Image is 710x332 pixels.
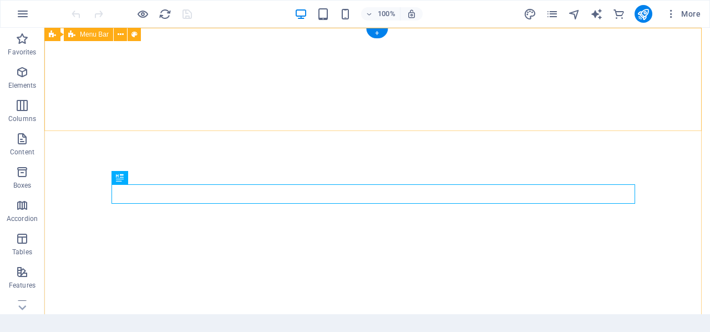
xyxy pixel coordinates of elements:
button: More [661,5,705,23]
button: publish [635,5,652,23]
button: design [524,7,537,21]
button: 100% [361,7,400,21]
h6: 100% [378,7,395,21]
i: Pages (Ctrl+Alt+S) [546,8,559,21]
i: Design (Ctrl+Alt+Y) [524,8,536,21]
i: Reload page [159,8,171,21]
button: Click here to leave preview mode and continue editing [136,7,149,21]
p: Columns [8,114,36,123]
button: navigator [568,7,581,21]
button: reload [158,7,171,21]
p: Features [9,281,35,290]
span: Menu Bar [80,31,109,38]
i: On resize automatically adjust zoom level to fit chosen device. [407,9,417,19]
button: pages [546,7,559,21]
p: Favorites [8,48,36,57]
p: Tables [12,248,32,256]
i: Navigator [568,8,581,21]
p: Elements [8,81,37,90]
button: commerce [612,7,626,21]
i: Publish [637,8,650,21]
button: text_generator [590,7,603,21]
div: + [366,28,388,38]
span: More [666,8,701,19]
p: Boxes [13,181,32,190]
p: Accordion [7,214,38,223]
p: Content [10,148,34,157]
i: AI Writer [590,8,603,21]
i: Commerce [612,8,625,21]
